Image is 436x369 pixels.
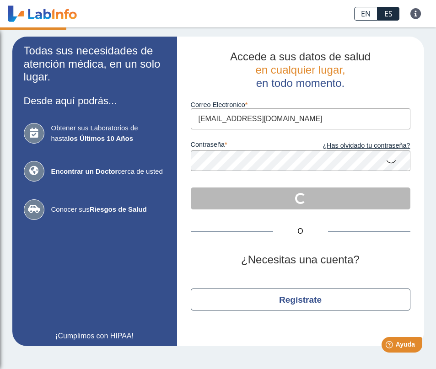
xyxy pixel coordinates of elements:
[255,64,345,76] span: en cualquier lugar,
[24,44,166,84] h2: Todas sus necesidades de atención médica, en un solo lugar.
[377,7,399,21] a: ES
[301,141,410,151] a: ¿Has olvidado tu contraseña?
[51,204,166,215] span: Conocer sus
[191,101,410,108] label: Correo Electronico
[191,289,410,310] button: Regístrate
[90,205,147,213] b: Riesgos de Salud
[191,141,301,151] label: contraseña
[51,166,166,177] span: cerca de usted
[273,226,328,237] span: O
[24,95,166,107] h3: Desde aquí podrás...
[191,253,410,267] h2: ¿Necesitas una cuenta?
[51,123,166,144] span: Obtener sus Laboratorios de hasta
[256,77,344,89] span: en todo momento.
[354,7,377,21] a: EN
[51,167,118,175] b: Encontrar un Doctor
[355,333,426,359] iframe: Help widget launcher
[230,50,371,63] span: Accede a sus datos de salud
[24,331,166,342] a: ¡Cumplimos con HIPAA!
[68,134,133,142] b: los Últimos 10 Años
